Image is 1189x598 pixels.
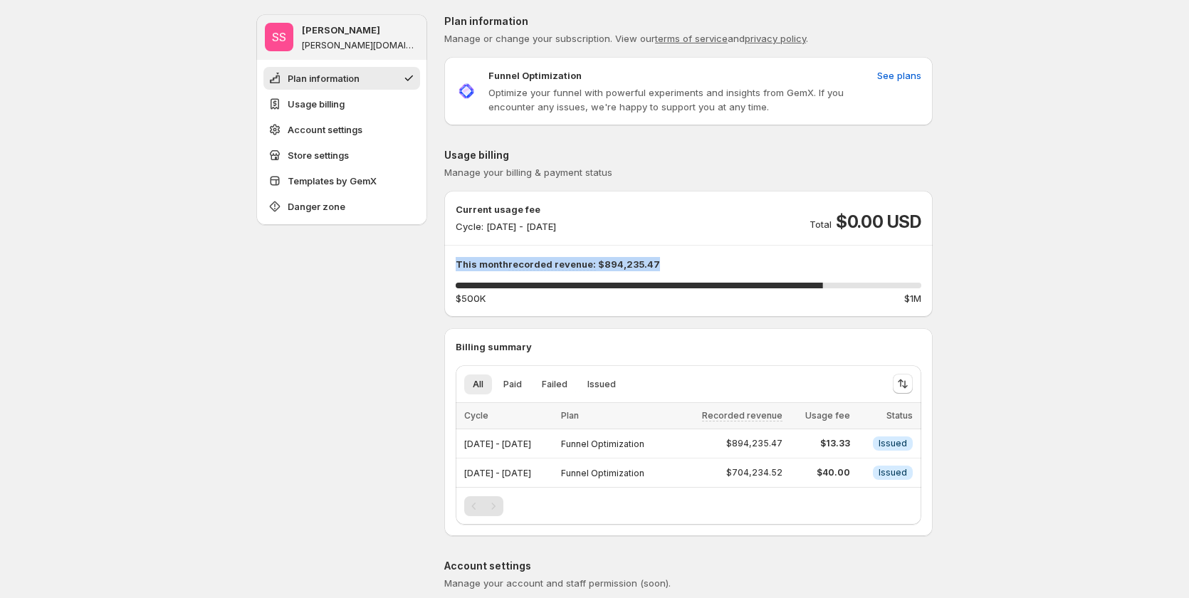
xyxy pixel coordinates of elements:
[791,438,850,449] span: $13.33
[879,438,907,449] span: Issued
[542,379,567,390] span: Failed
[456,257,921,271] p: This month $894,235.47
[488,85,871,114] p: Optimize your funnel with powerful experiments and insights from GemX. If you encounter any issue...
[288,122,362,137] span: Account settings
[791,467,850,478] span: $40.00
[444,577,671,589] span: Manage your account and staff permission (soon).
[886,410,913,421] span: Status
[288,71,360,85] span: Plan information
[444,559,933,573] p: Account settings
[444,167,612,178] span: Manage your billing & payment status
[805,410,850,421] span: Usage fee
[726,467,782,478] span: $704,234.52
[263,67,420,90] button: Plan information
[745,33,806,44] a: privacy policy
[726,438,782,449] span: $894,235.47
[444,148,933,162] p: Usage billing
[587,379,616,390] span: Issued
[265,23,293,51] span: Sandy Sandy
[288,199,345,214] span: Danger zone
[869,64,930,87] button: See plans
[488,68,582,83] p: Funnel Optimization
[879,467,907,478] span: Issued
[508,258,596,271] span: recorded revenue:
[288,97,345,111] span: Usage billing
[464,468,531,478] span: [DATE] - [DATE]
[263,144,420,167] button: Store settings
[456,80,477,102] img: Funnel Optimization
[272,30,286,44] text: SS
[263,93,420,115] button: Usage billing
[456,340,921,354] p: Billing summary
[263,118,420,141] button: Account settings
[444,33,808,44] span: Manage or change your subscription. View our and .
[464,439,531,449] span: [DATE] - [DATE]
[655,33,728,44] a: terms of service
[503,379,522,390] span: Paid
[561,439,644,449] span: Funnel Optimization
[904,291,921,305] span: $1M
[464,410,488,421] span: Cycle
[302,23,380,37] p: [PERSON_NAME]
[263,169,420,192] button: Templates by GemX
[877,68,921,83] span: See plans
[456,291,486,305] span: $500K
[288,174,377,188] span: Templates by GemX
[456,202,556,216] p: Current usage fee
[456,219,556,234] p: Cycle: [DATE] - [DATE]
[893,374,913,394] button: Sort the results
[263,195,420,218] button: Danger zone
[810,217,832,231] p: Total
[561,468,644,478] span: Funnel Optimization
[836,211,921,234] span: $0.00 USD
[561,410,579,421] span: Plan
[444,14,933,28] p: Plan information
[302,40,419,51] p: [PERSON_NAME][DOMAIN_NAME]
[702,410,782,421] span: Recorded revenue
[473,379,483,390] span: All
[464,496,503,516] nav: Pagination
[288,148,349,162] span: Store settings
